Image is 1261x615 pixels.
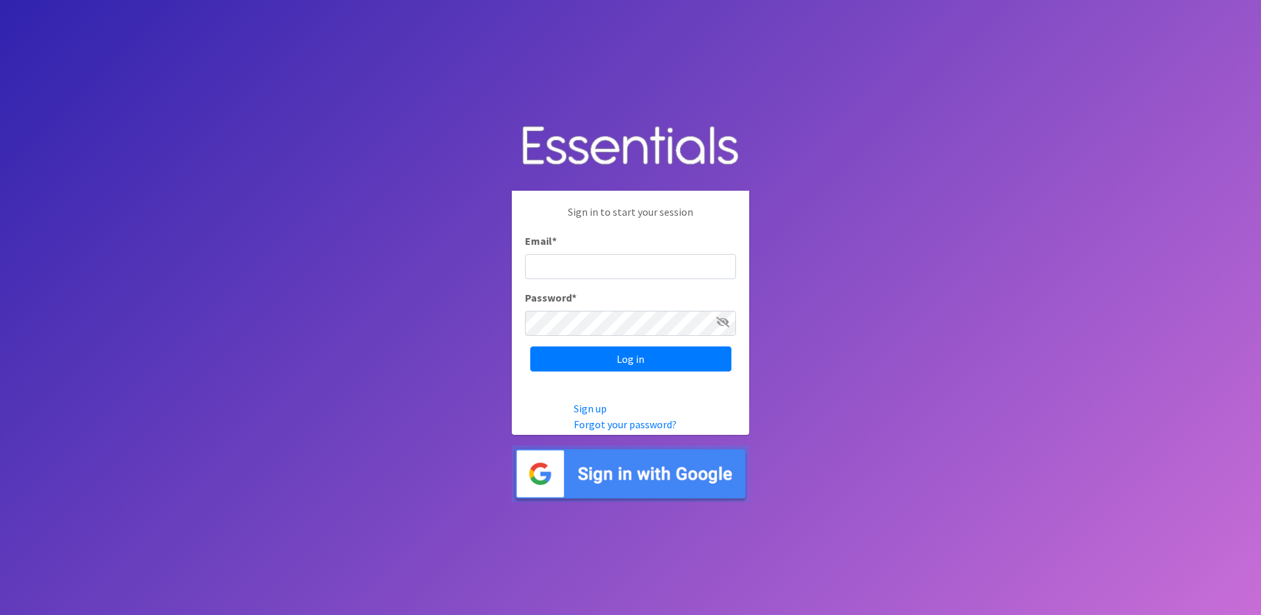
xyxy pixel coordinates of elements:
[525,290,576,306] label: Password
[572,291,576,304] abbr: required
[512,113,749,181] img: Human Essentials
[574,418,677,431] a: Forgot your password?
[552,234,557,247] abbr: required
[512,445,749,503] img: Sign in with Google
[525,204,736,233] p: Sign in to start your session
[530,346,731,372] input: Log in
[525,233,557,249] label: Email
[574,402,607,415] a: Sign up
